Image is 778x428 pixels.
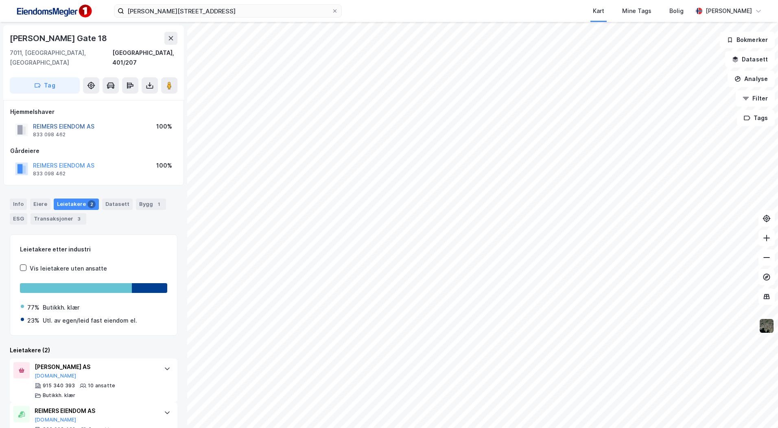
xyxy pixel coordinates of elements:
div: REIMERS EIENDOM AS [35,406,156,416]
img: F4PB6Px+NJ5v8B7XTbfpPpyloAAAAASUVORK5CYII= [13,2,94,20]
div: 23% [27,316,39,325]
div: Leietakere [54,199,99,210]
div: 2 [87,200,96,208]
div: Leietakere etter industri [20,245,167,254]
div: Vis leietakere uten ansatte [30,264,107,273]
div: Bolig [669,6,684,16]
div: Kart [593,6,604,16]
div: 10 ansatte [88,382,115,389]
input: Søk på adresse, matrikkel, gårdeiere, leietakere eller personer [124,5,332,17]
div: Leietakere (2) [10,345,177,355]
button: Datasett [725,51,775,68]
div: Transaksjoner [31,213,86,225]
div: [PERSON_NAME] [706,6,752,16]
div: ESG [10,213,27,225]
button: Filter [736,90,775,107]
div: 100% [156,122,172,131]
div: 77% [27,303,39,312]
div: [PERSON_NAME] AS [35,362,156,372]
button: Bokmerker [720,32,775,48]
button: Tags [737,110,775,126]
div: Utl. av egen/leid fast eiendom el. [43,316,137,325]
div: [PERSON_NAME] Gate 18 [10,32,109,45]
iframe: Chat Widget [737,389,778,428]
div: [GEOGRAPHIC_DATA], 401/207 [112,48,177,68]
div: Bygg [136,199,166,210]
div: Hjemmelshaver [10,107,177,117]
div: 3 [75,215,83,223]
button: Analyse [728,71,775,87]
button: Tag [10,77,80,94]
div: Gårdeiere [10,146,177,156]
div: 833 098 462 [33,131,66,138]
div: 833 098 462 [33,170,66,177]
div: 915 340 393 [43,382,75,389]
div: 100% [156,161,172,170]
div: Butikkh. klær [43,303,79,312]
div: Datasett [102,199,133,210]
div: Kontrollprogram for chat [737,389,778,428]
img: 9k= [759,318,774,334]
div: 7011, [GEOGRAPHIC_DATA], [GEOGRAPHIC_DATA] [10,48,112,68]
div: 1 [155,200,163,208]
div: Eiere [30,199,50,210]
div: Mine Tags [622,6,651,16]
button: [DOMAIN_NAME] [35,417,76,423]
button: [DOMAIN_NAME] [35,373,76,379]
div: Butikkh. klær [43,392,76,399]
div: Info [10,199,27,210]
